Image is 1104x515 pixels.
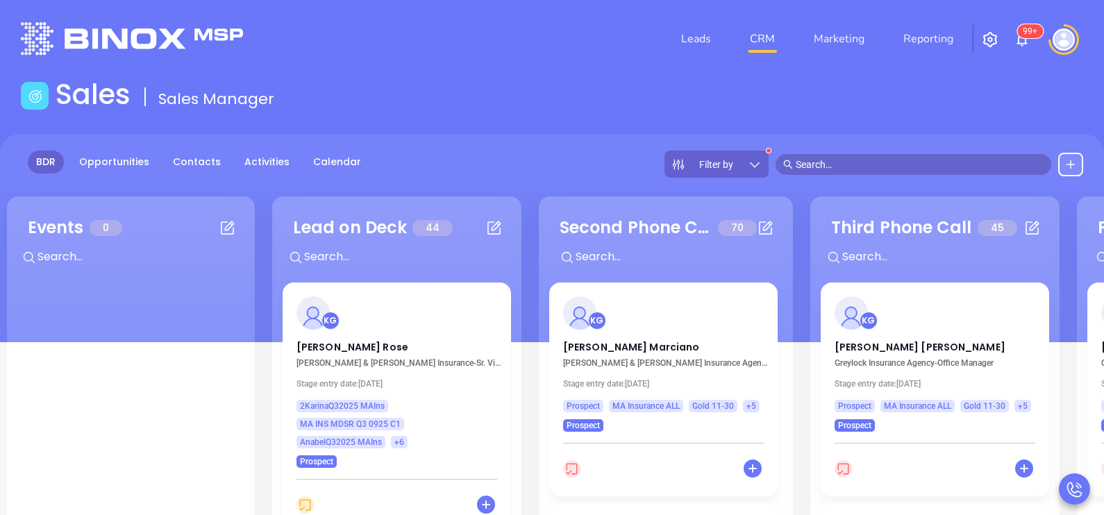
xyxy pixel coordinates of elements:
[28,151,64,174] a: BDR
[165,151,229,174] a: Contacts
[90,220,122,236] span: 0
[1017,24,1043,38] sup: 106
[835,358,1043,368] p: Greylock Insurance Agency - Office Manager
[17,207,244,282] div: Events0
[303,248,511,266] input: Search...
[835,296,868,330] img: profile
[71,151,158,174] a: Opportunities
[676,25,717,53] a: Leads
[699,160,733,169] span: Filter by
[821,207,1049,282] div: Third Phone Call45
[300,398,385,414] span: 2KarinaQ32025 MAIns
[835,379,1043,389] p: Tue 5/21/2024
[549,207,783,282] div: Second Phone Call70
[612,398,680,414] span: MA Insurance ALL
[718,220,757,236] span: 70
[296,340,497,347] p: [PERSON_NAME] Rose
[549,282,783,503] div: profileKarina Genovez[PERSON_NAME] Marciano [PERSON_NAME] & [PERSON_NAME] Insurance Agency, Inc.-...
[567,398,600,414] span: Prospect
[560,215,712,240] div: Second Phone Call
[796,157,1044,172] input: Search…
[36,248,244,266] input: Search...
[838,398,871,414] span: Prospect
[884,398,951,414] span: MA Insurance ALL
[964,398,1005,414] span: Gold 11-30
[808,25,870,53] a: Marketing
[412,220,453,236] span: 44
[236,151,298,174] a: Activities
[293,215,407,240] div: Lead on Deck
[300,454,333,469] span: Prospect
[28,215,84,240] div: Events
[898,25,959,53] a: Reporting
[982,31,998,48] img: iconSetting
[563,379,771,389] p: Tue 5/21/2024
[296,358,505,368] p: Bryden & Sullivan Insurance - Sr. Vice President
[563,340,764,347] p: [PERSON_NAME] Marciano
[978,220,1017,236] span: 45
[821,282,1049,503] div: profileKarina Genovez[PERSON_NAME] [PERSON_NAME] Greylock Insurance Agency-Office ManagerStage en...
[283,282,511,468] a: profileKarina Genovez[PERSON_NAME] Rose [PERSON_NAME] & [PERSON_NAME] Insurance-Sr. Vice Presiden...
[394,434,404,450] span: +6
[744,25,780,53] a: CRM
[821,282,1049,432] a: profileKarina Genovez[PERSON_NAME] [PERSON_NAME] Greylock Insurance Agency-Office ManagerStage en...
[296,379,505,389] p: Tue 5/21/2024
[692,398,734,414] span: Gold 11-30
[21,22,243,55] img: logo
[588,312,606,330] div: Karina Genovez
[841,248,1049,266] input: Search...
[300,416,401,432] span: MA INS MDSR Q3 0925 C1
[158,88,274,110] span: Sales Manager
[831,215,972,240] div: Third Phone Call
[300,434,382,450] span: AnabelQ32025 MAIns
[563,296,596,330] img: profile
[746,398,756,414] span: +5
[1014,31,1030,48] img: iconNotification
[305,151,369,174] a: Calendar
[1053,28,1075,51] img: user
[321,312,340,330] div: Karina Genovez
[574,248,783,266] input: Search...
[783,160,793,169] span: search
[838,418,871,433] span: Prospect
[283,207,511,282] div: Lead on Deck44
[296,296,330,330] img: profile
[567,418,600,433] span: Prospect
[56,78,131,111] h1: Sales
[549,282,778,432] a: profileKarina Genovez[PERSON_NAME] Marciano [PERSON_NAME] & [PERSON_NAME] Insurance Agency, Inc.-...
[860,312,878,330] div: Karina Genovez
[563,358,771,368] p: Appleby & Wyman Insurance Agency, Inc. - President
[1018,398,1028,414] span: +5
[835,340,1035,347] p: [PERSON_NAME] [PERSON_NAME]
